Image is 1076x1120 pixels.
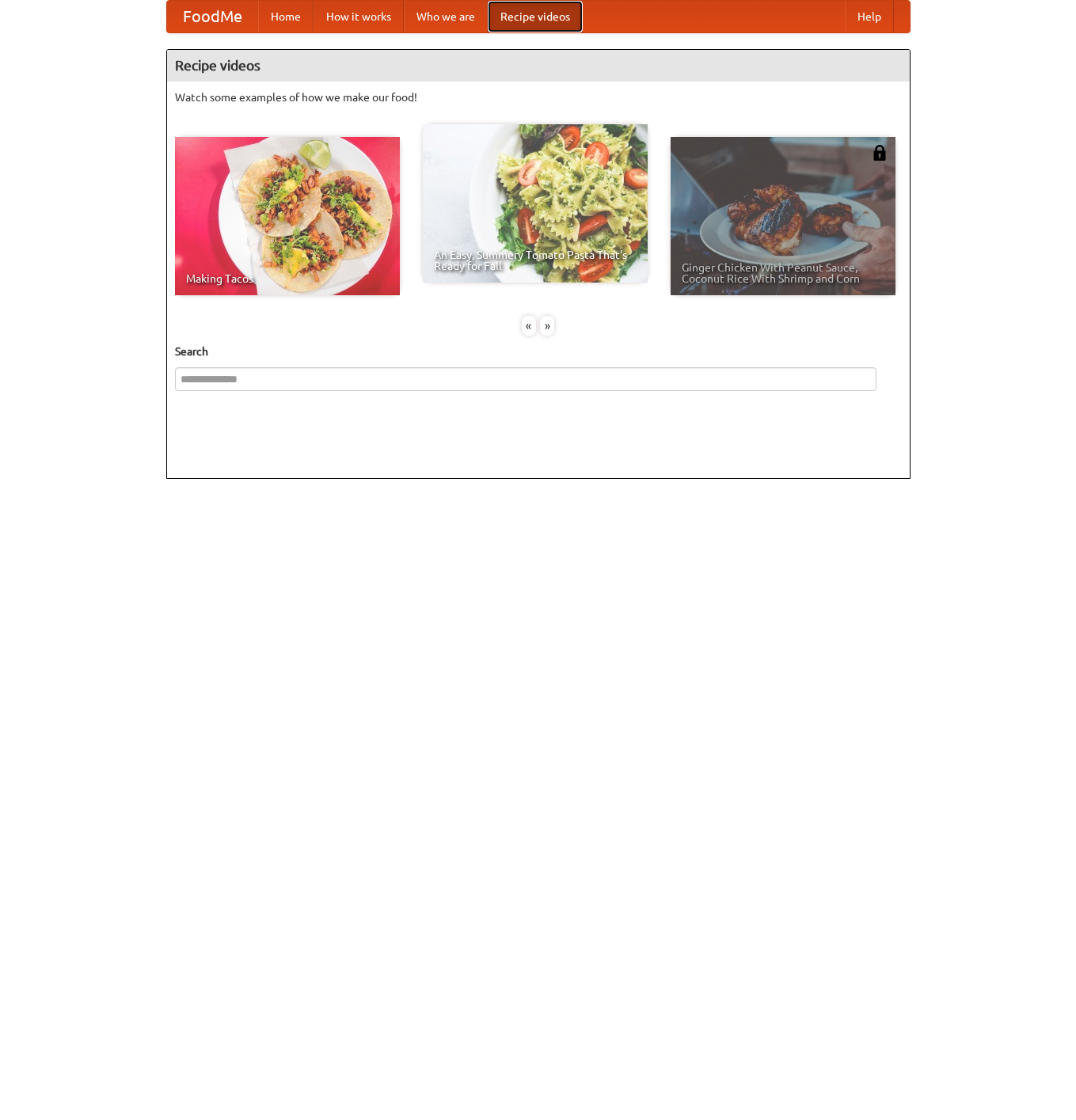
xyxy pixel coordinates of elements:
p: Watch some examples of how we make our food! [175,89,902,105]
a: An Easy, Summery Tomato Pasta That's Ready for Fall [423,124,648,283]
a: FoodMe [167,1,258,32]
h4: Recipe videos [167,50,910,82]
div: « [522,316,536,336]
a: How it works [314,1,404,32]
h5: Search [175,344,902,359]
a: Who we are [404,1,488,32]
span: An Easy, Summery Tomato Pasta That's Ready for Fall [434,249,637,271]
a: Help [845,1,894,32]
span: Making Tacos [186,273,389,284]
a: Home [258,1,314,32]
div: » [540,316,554,336]
a: Making Tacos [175,137,400,295]
a: Recipe videos [488,1,583,32]
img: 483408.png [872,145,888,161]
